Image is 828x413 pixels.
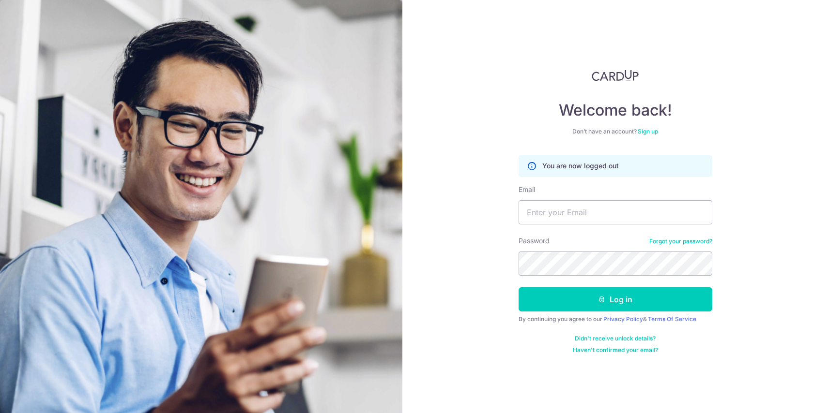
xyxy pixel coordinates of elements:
[638,128,658,135] a: Sign up
[592,70,639,81] img: CardUp Logo
[575,335,656,342] a: Didn't receive unlock details?
[519,287,712,311] button: Log in
[519,101,712,120] h4: Welcome back!
[519,315,712,323] div: By continuing you agree to our &
[519,200,712,224] input: Enter your Email
[519,185,535,194] label: Email
[519,236,550,246] label: Password
[649,237,712,245] a: Forgot your password?
[542,161,619,171] p: You are now logged out
[603,315,643,323] a: Privacy Policy
[519,128,712,135] div: Don’t have an account?
[648,315,696,323] a: Terms Of Service
[573,346,658,354] a: Haven't confirmed your email?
